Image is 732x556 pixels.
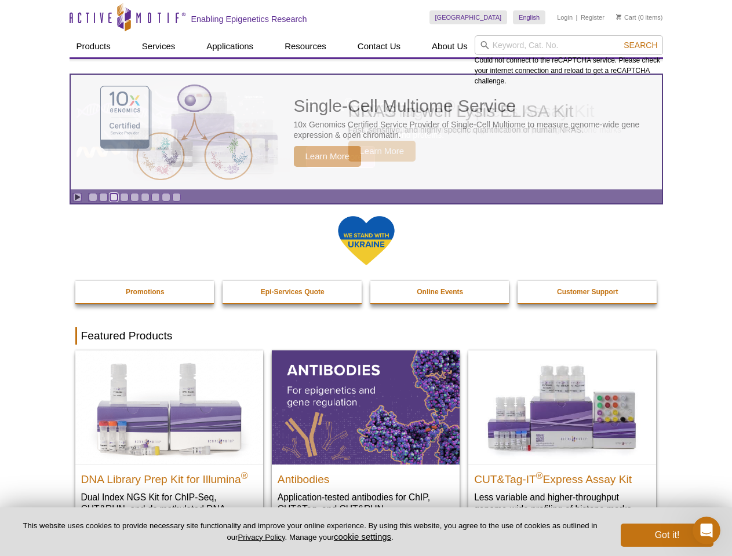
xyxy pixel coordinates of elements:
[75,350,263,537] a: DNA Library Prep Kit for Illumina DNA Library Prep Kit for Illumina® Dual Index NGS Kit for ChIP-...
[81,468,257,485] h2: DNA Library Prep Kit for Illumina
[518,281,658,303] a: Customer Support
[624,41,657,50] span: Search
[120,193,129,202] a: Go to slide 4
[334,532,391,542] button: cookie settings
[429,10,508,24] a: [GEOGRAPHIC_DATA]
[135,35,183,57] a: Services
[126,288,165,296] strong: Promotions
[351,35,407,57] a: Contact Us
[557,13,573,21] a: Login
[581,13,604,21] a: Register
[475,35,663,55] input: Keyword, Cat. No.
[513,10,545,24] a: English
[238,533,285,542] a: Privacy Policy
[616,13,636,21] a: Cart
[536,470,543,480] sup: ®
[616,14,621,20] img: Your Cart
[99,193,108,202] a: Go to slide 2
[337,215,395,266] img: We Stand With Ukraine
[294,119,656,140] p: 10x Genomics Certified Service Provider of Single-Cell Multiome to measure genome-wide gene expre...
[172,193,181,202] a: Go to slide 9
[199,35,260,57] a: Applications
[71,75,662,189] article: Single-Cell Multiome Service
[474,491,650,515] p: Less variable and higher-throughput genome-wide profiling of histone marks​.
[70,35,118,57] a: Products
[191,14,307,24] h2: Enabling Epigenetics Research
[278,468,454,485] h2: Antibodies
[223,281,363,303] a: Epi-Services Quote
[89,79,263,185] img: Single-Cell Multiome Service
[272,350,460,464] img: All Antibodies
[162,193,170,202] a: Go to slide 8
[89,193,97,202] a: Go to slide 1
[621,524,713,547] button: Got it!
[474,468,650,485] h2: CUT&Tag-IT Express Assay Kit
[468,350,656,464] img: CUT&Tag-IT® Express Assay Kit
[475,35,663,86] div: Could not connect to the reCAPTCHA service. Please check your internet connection and reload to g...
[693,517,720,544] iframe: Intercom live chat
[81,491,257,526] p: Dual Index NGS Kit for ChIP-Seq, CUT&RUN, and ds methylated DNA assays.
[110,193,118,202] a: Go to slide 3
[417,288,463,296] strong: Online Events
[75,350,263,464] img: DNA Library Prep Kit for Illumina
[294,97,656,115] h2: Single-Cell Multiome Service
[294,146,362,167] span: Learn More
[272,350,460,526] a: All Antibodies Antibodies Application-tested antibodies for ChIP, CUT&Tag, and CUT&RUN.
[370,281,511,303] a: Online Events
[141,193,150,202] a: Go to slide 6
[241,470,248,480] sup: ®
[576,10,578,24] li: |
[425,35,475,57] a: About Us
[616,10,663,24] li: (0 items)
[130,193,139,202] a: Go to slide 5
[75,281,216,303] a: Promotions
[19,521,602,543] p: This website uses cookies to provide necessary site functionality and improve your online experie...
[75,327,657,345] h2: Featured Products
[278,491,454,515] p: Application-tested antibodies for ChIP, CUT&Tag, and CUT&RUN.
[151,193,160,202] a: Go to slide 7
[278,35,333,57] a: Resources
[261,288,325,296] strong: Epi-Services Quote
[71,75,662,189] a: Single-Cell Multiome Service Single-Cell Multiome Service 10x Genomics Certified Service Provider...
[557,288,618,296] strong: Customer Support
[468,350,656,526] a: CUT&Tag-IT® Express Assay Kit CUT&Tag-IT®Express Assay Kit Less variable and higher-throughput ge...
[73,193,82,202] a: Toggle autoplay
[620,40,661,50] button: Search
